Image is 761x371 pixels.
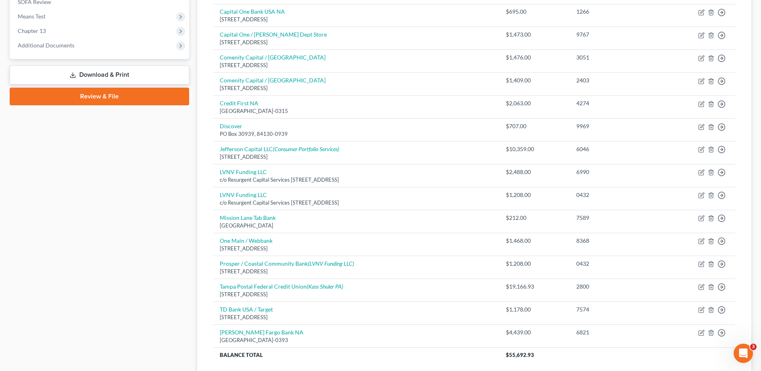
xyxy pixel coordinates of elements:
[220,291,493,298] div: [STREET_ADDRESS]
[506,76,563,84] div: $1,409.00
[576,8,654,16] div: 1266
[576,122,654,130] div: 9969
[220,222,493,230] div: [GEOGRAPHIC_DATA]
[506,53,563,61] div: $1,476.00
[220,153,493,161] div: [STREET_ADDRESS]
[506,168,563,176] div: $2,488.00
[220,191,267,198] a: LVNV Funding LLC
[576,260,654,268] div: 0432
[220,100,258,107] a: Credit First NA
[576,283,654,291] div: 2800
[220,130,493,138] div: PO Box 30939, 84130-0939
[220,107,493,115] div: [GEOGRAPHIC_DATA]-0315
[220,39,493,46] div: [STREET_ADDRESS]
[576,191,654,199] div: 0432
[576,168,654,176] div: 6990
[220,84,493,92] div: [STREET_ADDRESS]
[506,8,563,16] div: $695.00
[506,31,563,39] div: $1,473.00
[220,260,354,267] a: Prosper / Coastal Community Bank(LVNV Funding LLC)
[576,31,654,39] div: 9767
[576,328,654,336] div: 6821
[220,199,493,207] div: c/o Resurgent Capital Services [STREET_ADDRESS]
[220,61,493,69] div: [STREET_ADDRESS]
[576,145,654,153] div: 6046
[506,145,563,153] div: $10,359.00
[506,260,563,268] div: $1,208.00
[506,214,563,222] div: $212.00
[506,191,563,199] div: $1,208.00
[213,348,499,362] th: Balance Total
[308,260,354,267] i: (LVNV Funding LLC)
[10,88,189,105] a: Review & File
[506,305,563,314] div: $1,178.00
[220,306,273,313] a: TD Bank USA / Target
[220,245,493,252] div: [STREET_ADDRESS]
[576,53,654,61] div: 3051
[220,8,285,15] a: Capital One Bank USA NA
[576,214,654,222] div: 7589
[220,176,493,184] div: c/o Resurgent Capital Services [STREET_ADDRESS]
[18,42,74,49] span: Additional Documents
[220,77,326,84] a: Comenity Capital / [GEOGRAPHIC_DATA]
[220,168,267,175] a: LVNV Funding LLC
[506,352,534,358] span: $55,692.93
[734,344,753,363] iframe: Intercom live chat
[220,146,339,152] a: Jefferson Capital LLC(Consumer Portfolio Services)
[220,237,272,244] a: One Main / Webbank
[10,66,189,84] a: Download & Print
[307,283,343,290] i: (Kass Shuler PA)
[220,54,326,61] a: Comenity Capital / [GEOGRAPHIC_DATA]
[506,99,563,107] div: $2,063.00
[18,27,46,34] span: Chapter 13
[220,329,303,336] a: [PERSON_NAME] Fargo Bank NA
[220,16,493,23] div: [STREET_ADDRESS]
[576,237,654,245] div: 8368
[220,214,276,221] a: Mission Lane Tab Bank
[220,268,493,275] div: [STREET_ADDRESS]
[220,314,493,321] div: [STREET_ADDRESS]
[576,305,654,314] div: 7574
[220,283,343,290] a: Tampa Postal Federal Credit Union(Kass Shuler PA)
[506,122,563,130] div: $707.00
[506,328,563,336] div: $4,439.00
[750,344,757,350] span: 3
[273,146,339,152] i: (Consumer Portfolio Services)
[576,76,654,84] div: 2403
[506,283,563,291] div: $19,166.93
[576,99,654,107] div: 4274
[220,123,242,129] a: Discover
[220,336,493,344] div: [GEOGRAPHIC_DATA]-0393
[506,237,563,245] div: $1,468.00
[220,31,327,38] a: Capital One / [PERSON_NAME] Dept Store
[18,13,45,20] span: Means Test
